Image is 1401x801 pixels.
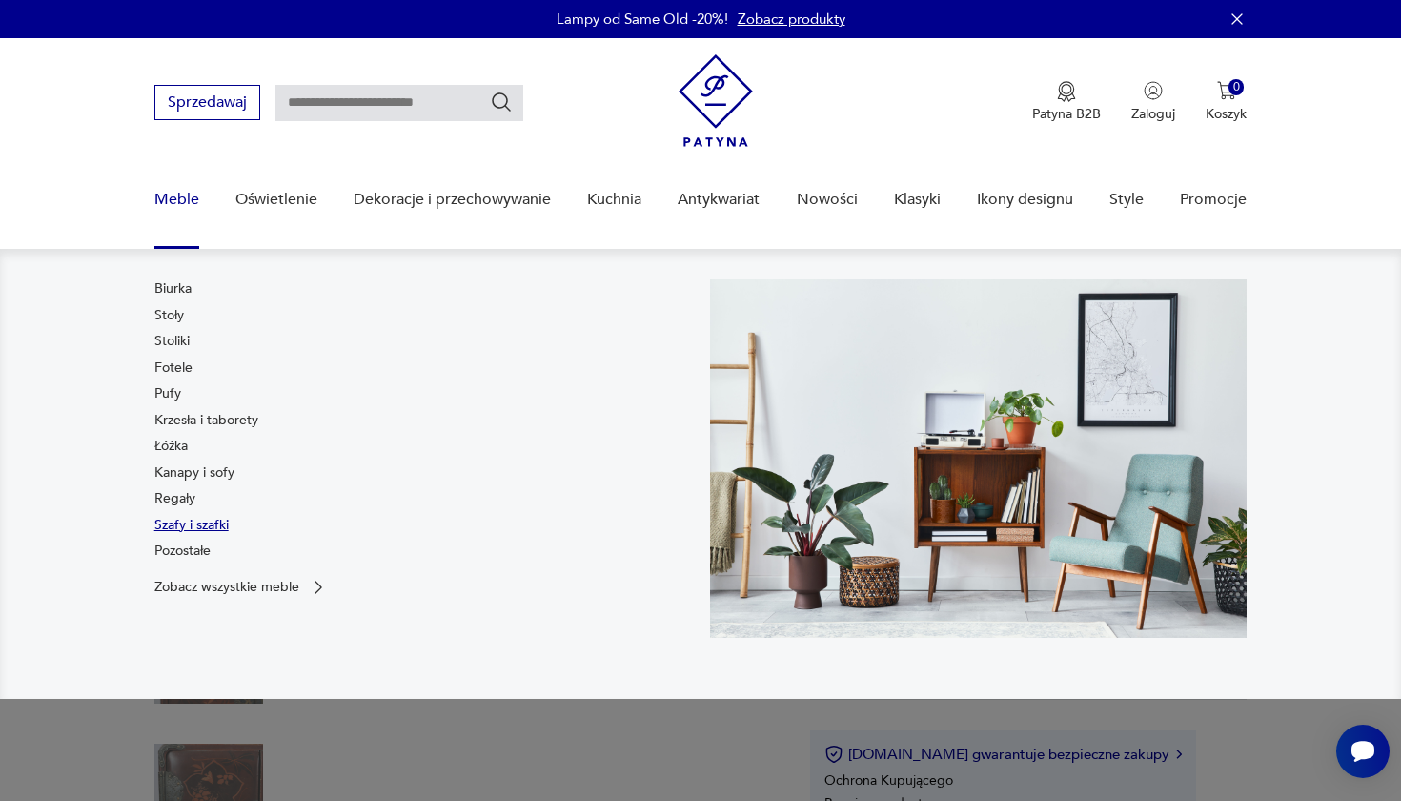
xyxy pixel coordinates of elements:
[154,516,229,535] a: Szafy i szafki
[154,542,211,561] a: Pozostałe
[1206,81,1247,123] button: 0Koszyk
[490,91,513,113] button: Szukaj
[1109,163,1144,236] a: Style
[1228,79,1245,95] div: 0
[1032,81,1101,123] button: Patyna B2B
[154,279,192,298] a: Biurka
[154,332,190,351] a: Stoliki
[154,85,260,120] button: Sprzedawaj
[977,163,1073,236] a: Ikony designu
[1217,81,1236,100] img: Ikona koszyka
[154,578,328,597] a: Zobacz wszystkie meble
[154,411,258,430] a: Krzesła i taborety
[154,489,195,508] a: Regały
[894,163,941,236] a: Klasyki
[154,359,193,378] a: Fotele
[1032,81,1101,123] a: Ikona medaluPatyna B2B
[1180,163,1247,236] a: Promocje
[1131,105,1175,123] p: Zaloguj
[1131,81,1175,123] button: Zaloguj
[154,384,181,403] a: Pufy
[235,163,317,236] a: Oświetlenie
[710,279,1247,638] img: 969d9116629659dbb0bd4e745da535dc.jpg
[1057,81,1076,102] img: Ikona medalu
[1336,725,1390,778] iframe: Smartsupp widget button
[1144,81,1163,100] img: Ikonka użytkownika
[154,306,184,325] a: Stoły
[354,163,551,236] a: Dekoracje i przechowywanie
[154,97,260,111] a: Sprzedawaj
[557,10,728,29] p: Lampy od Same Old -20%!
[678,163,760,236] a: Antykwariat
[154,463,234,483] a: Kanapy i sofy
[154,581,299,593] p: Zobacz wszystkie meble
[797,163,858,236] a: Nowości
[154,163,199,236] a: Meble
[738,10,845,29] a: Zobacz produkty
[154,437,188,456] a: Łóżka
[1206,105,1247,123] p: Koszyk
[587,163,641,236] a: Kuchnia
[1032,105,1101,123] p: Patyna B2B
[679,54,753,147] img: Patyna - sklep z meblami i dekoracjami vintage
